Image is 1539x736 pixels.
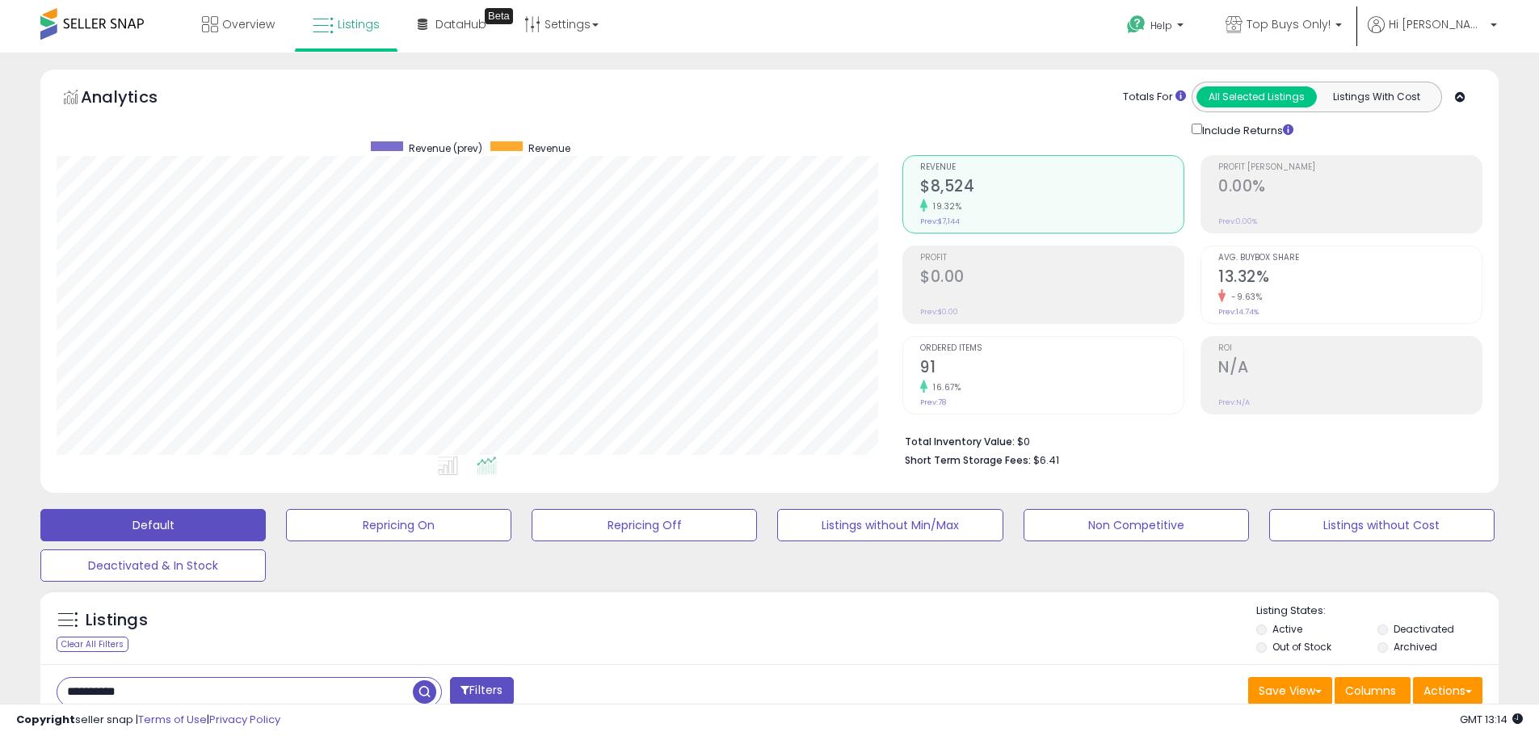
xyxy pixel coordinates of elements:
[1335,677,1411,704] button: Columns
[1368,16,1497,53] a: Hi [PERSON_NAME]
[1389,16,1486,32] span: Hi [PERSON_NAME]
[532,509,757,541] button: Repricing Off
[905,431,1470,450] li: $0
[1256,604,1499,619] p: Listing States:
[1218,267,1482,289] h2: 13.32%
[16,712,75,727] strong: Copyright
[1218,344,1482,353] span: ROI
[450,677,513,705] button: Filters
[16,713,280,728] div: seller snap | |
[209,712,280,727] a: Privacy Policy
[409,141,482,155] span: Revenue (prev)
[1196,86,1317,107] button: All Selected Listings
[86,609,148,632] h5: Listings
[485,8,513,24] div: Tooltip anchor
[57,637,128,652] div: Clear All Filters
[1024,509,1249,541] button: Non Competitive
[222,16,275,32] span: Overview
[1269,509,1495,541] button: Listings without Cost
[138,712,207,727] a: Terms of Use
[1218,307,1259,317] small: Prev: 14.74%
[1226,291,1262,303] small: -9.63%
[1413,677,1482,704] button: Actions
[920,344,1184,353] span: Ordered Items
[1126,15,1146,35] i: Get Help
[905,453,1031,467] b: Short Term Storage Fees:
[920,217,960,226] small: Prev: $7,144
[1394,622,1454,636] label: Deactivated
[905,435,1015,448] b: Total Inventory Value:
[528,141,570,155] span: Revenue
[777,509,1003,541] button: Listings without Min/Max
[1218,217,1257,226] small: Prev: 0.00%
[1218,163,1482,172] span: Profit [PERSON_NAME]
[286,509,511,541] button: Repricing On
[435,16,486,32] span: DataHub
[920,163,1184,172] span: Revenue
[1218,358,1482,380] h2: N/A
[1316,86,1436,107] button: Listings With Cost
[40,509,266,541] button: Default
[920,267,1184,289] h2: $0.00
[1247,16,1331,32] span: Top Buys Only!
[920,358,1184,380] h2: 91
[1345,683,1396,699] span: Columns
[1218,254,1482,263] span: Avg. Buybox Share
[1272,640,1331,654] label: Out of Stock
[1218,177,1482,199] h2: 0.00%
[40,549,266,582] button: Deactivated & In Stock
[920,307,958,317] small: Prev: $0.00
[338,16,380,32] span: Listings
[927,381,961,393] small: 16.67%
[1150,19,1172,32] span: Help
[1123,90,1186,105] div: Totals For
[920,177,1184,199] h2: $8,524
[1114,2,1200,53] a: Help
[1218,397,1250,407] small: Prev: N/A
[81,86,189,112] h5: Analytics
[1394,640,1437,654] label: Archived
[1272,622,1302,636] label: Active
[920,397,946,407] small: Prev: 78
[927,200,961,212] small: 19.32%
[1179,120,1313,139] div: Include Returns
[1460,712,1523,727] span: 2025-08-16 13:14 GMT
[1033,452,1059,468] span: $6.41
[1248,677,1332,704] button: Save View
[920,254,1184,263] span: Profit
